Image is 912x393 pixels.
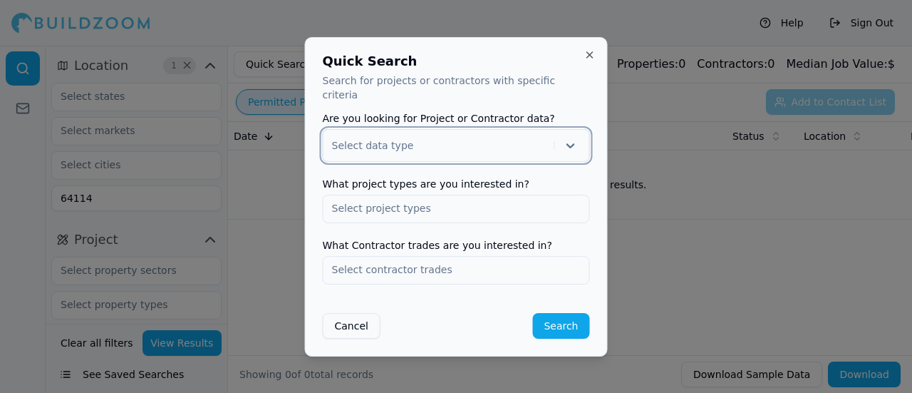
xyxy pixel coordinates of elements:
input: Select project types [323,195,589,221]
label: Are you looking for Project or Contractor data? [323,113,590,123]
p: Search for projects or contractors with specific criteria [323,73,590,102]
label: What Contractor trades are you interested in? [323,240,590,250]
h2: Quick Search [323,55,590,68]
button: Cancel [323,313,380,339]
input: Select contractor trades [323,257,589,282]
button: Search [532,313,589,339]
label: What project types are you interested in? [323,179,590,189]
